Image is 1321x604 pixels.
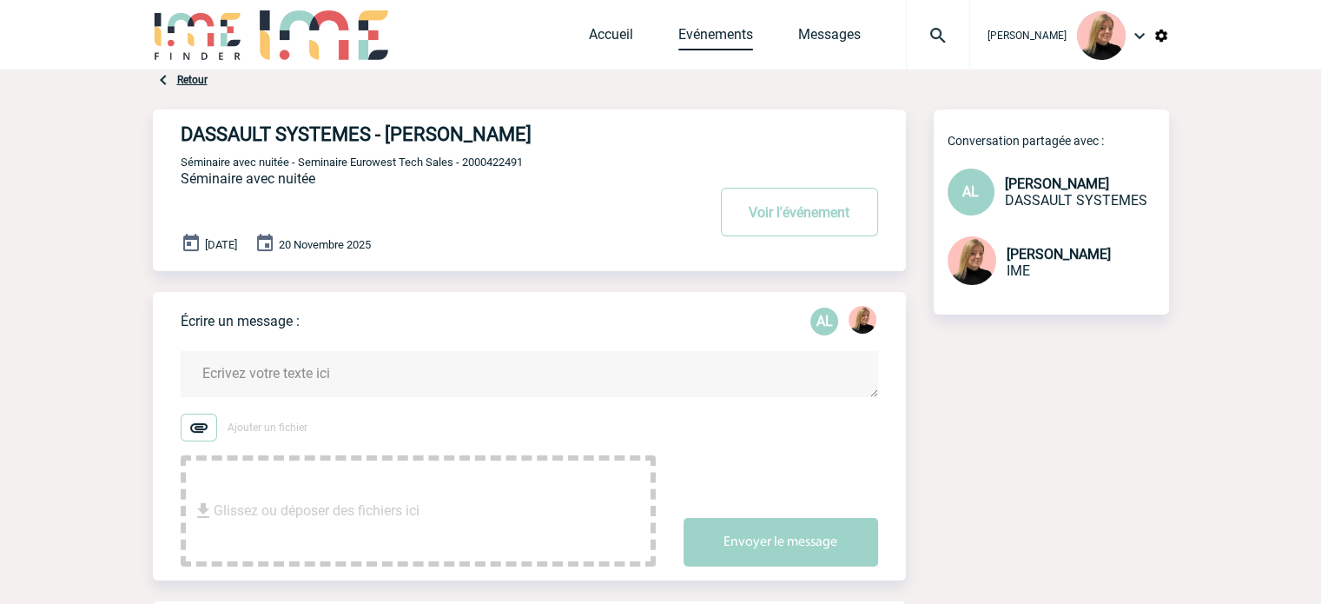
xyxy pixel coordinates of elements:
[1005,176,1109,192] span: [PERSON_NAME]
[181,156,523,169] span: Séminaire avec nuitée - Seminaire Eurowest Tech Sales - 2000422491
[798,26,861,50] a: Messages
[948,134,1169,148] p: Conversation partagée avec :
[214,468,419,554] span: Glissez ou déposer des fichiers ici
[810,308,838,335] div: Alexandra LEVY-RUEFF
[849,306,876,337] div: Estelle PERIOU
[589,26,633,50] a: Accueil
[181,123,654,145] h4: DASSAULT SYSTEMES - [PERSON_NAME]
[810,308,838,335] p: AL
[193,501,214,521] img: file_download.svg
[177,74,208,86] a: Retour
[962,183,979,200] span: AL
[279,238,371,251] span: 20 Novembre 2025
[987,30,1067,42] span: [PERSON_NAME]
[1005,192,1147,209] span: DASSAULT SYSTEMES
[1077,11,1126,60] img: 131233-0.png
[721,188,878,236] button: Voir l'événement
[1007,262,1030,279] span: IME
[684,518,878,567] button: Envoyer le message
[181,170,315,187] span: Séminaire avec nuitée
[153,10,243,60] img: IME-Finder
[678,26,753,50] a: Evénements
[181,313,300,329] p: Écrire un message :
[849,306,876,334] img: 131233-0.png
[1007,246,1111,262] span: [PERSON_NAME]
[228,421,307,434] span: Ajouter un fichier
[948,236,996,285] img: 131233-0.png
[205,238,237,251] span: [DATE]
